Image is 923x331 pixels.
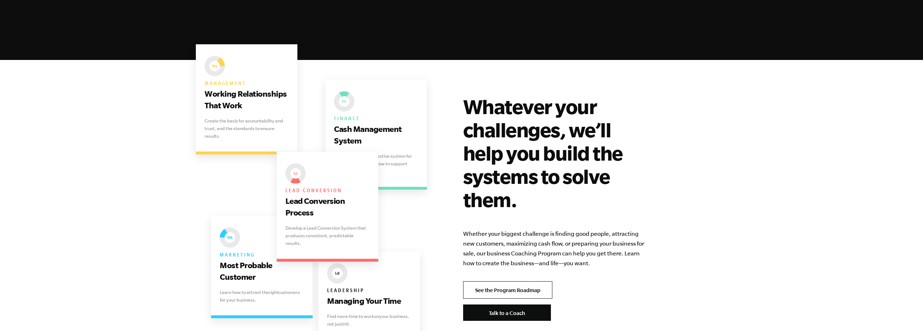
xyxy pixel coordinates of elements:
i: in [342,321,346,327]
span: Talk to a Coach [489,310,525,316]
h3: Most Probable Customer [220,259,304,283]
h2: Whatever your challenges, we’ll help you build the systems to solve them. [463,95,646,211]
a: Talk to a Coach [463,304,551,321]
p: Learn how to attract the customers for your business. [220,288,304,304]
img: EMyth The Seven Essential Systems: Finance [334,91,354,112]
h6: Management [205,79,289,88]
img: EMyth The Seven Essential Systems: Management [205,56,225,76]
p: Create the basis for accountability and trust, and the standards to ensure results. [205,117,289,140]
iframe: Chat Widget [761,279,923,331]
img: EMyth The Seven Essential Systems: Marketing [220,227,240,248]
h3: Working Relationships That Work [205,88,289,111]
h6: Marketing [220,251,304,259]
p: Whether your biggest challenge is finding good people, attracting new customers, maximizing cash ... [463,229,646,268]
a: See the Program Roadmap [463,281,552,299]
p: Find more time to work your business, not just it. [327,312,411,328]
